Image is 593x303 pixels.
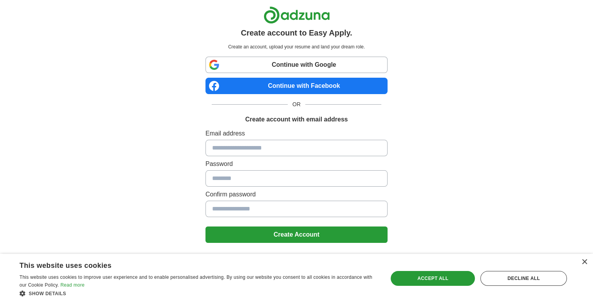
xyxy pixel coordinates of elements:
[205,57,388,73] a: Continue with Google
[264,6,330,24] img: Adzuna logo
[29,291,66,296] span: Show details
[19,274,372,288] span: This website uses cookies to improve user experience and to enable personalised advertising. By u...
[581,259,587,265] div: Close
[288,100,305,109] span: OR
[205,226,388,243] button: Create Account
[205,190,388,199] label: Confirm password
[241,27,352,39] h1: Create account to Easy Apply.
[60,282,85,288] a: Read more, opens a new window
[480,271,567,286] div: Decline all
[19,289,377,297] div: Show details
[19,258,358,270] div: This website uses cookies
[207,43,386,50] p: Create an account, upload your resume and land your dream role.
[205,78,388,94] a: Continue with Facebook
[205,159,388,169] label: Password
[391,271,475,286] div: Accept all
[205,129,388,138] label: Email address
[245,115,348,124] h1: Create account with email address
